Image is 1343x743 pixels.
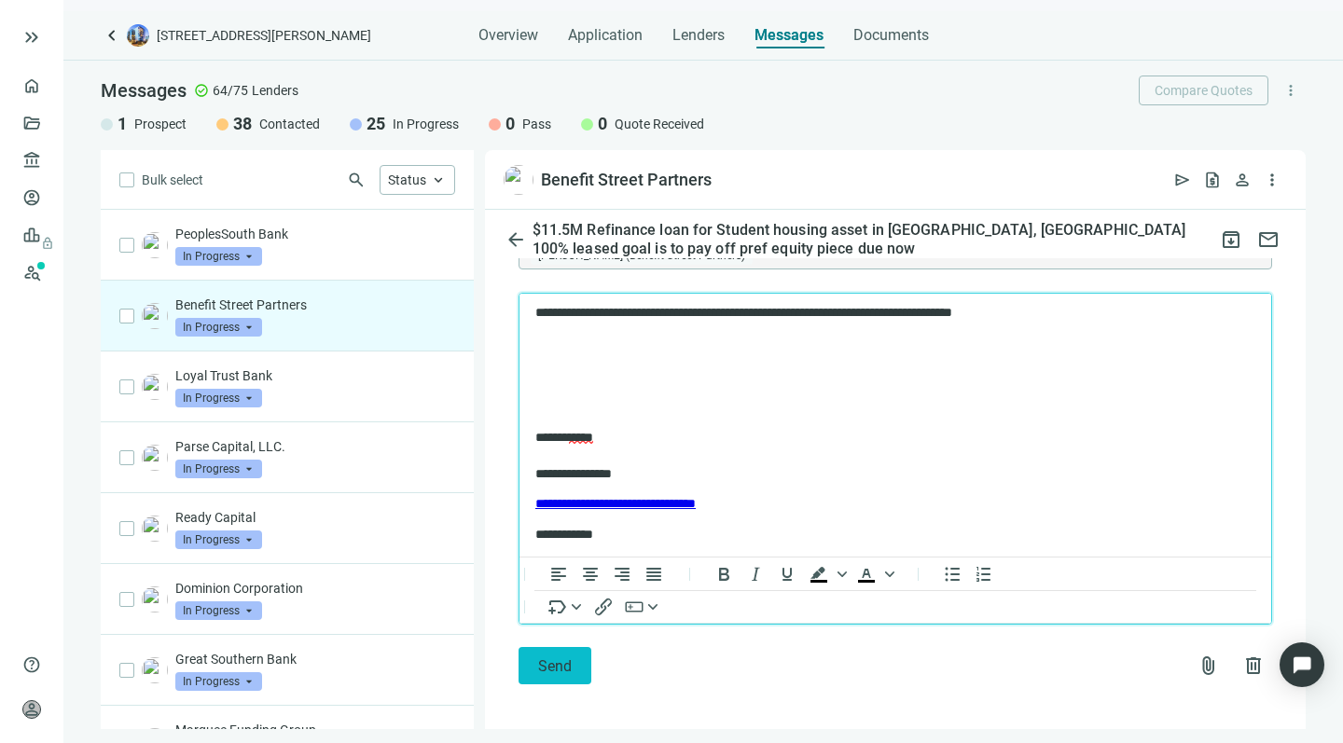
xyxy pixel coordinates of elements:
[803,563,850,585] div: Background color Black
[393,115,459,133] span: In Progress
[142,303,168,329] img: f277470a-ef91-4945-a43b-450ea1cd8728
[1190,647,1227,684] button: attach_file
[543,563,575,585] button: Align left
[519,647,591,684] button: Send
[175,389,262,407] span: In Progress
[175,721,455,739] p: Marquee Funding Group
[175,366,455,385] p: Loyal Trust Bank
[541,169,712,191] div: Benefit Street Partners
[175,672,262,691] span: In Progress
[851,563,897,585] div: Text color Black
[175,225,455,243] p: PeoplesSouth Bank
[575,563,606,585] button: Align center
[505,228,527,251] span: arrow_back
[568,26,643,45] span: Application
[175,508,455,527] p: Ready Capital
[1282,82,1299,99] span: more_vert
[175,296,455,314] p: Benefit Street Partners
[175,530,262,549] span: In Progress
[1220,228,1242,251] span: archive
[101,79,187,102] span: Messages
[538,657,572,675] span: Send
[936,563,968,585] button: Bullet list
[1233,171,1252,189] span: person
[504,221,529,258] button: arrow_back
[1198,165,1227,195] button: request_quote
[504,165,533,195] img: f277470a-ef91-4945-a43b-450ea1cd8728
[1250,221,1287,258] button: mail
[771,563,803,585] button: Underline
[213,81,248,100] span: 64/75
[505,113,515,135] span: 0
[638,563,670,585] button: Justify
[175,601,262,620] span: In Progress
[127,24,149,47] img: deal-logo
[142,232,168,258] img: 400210be-512d-4c1b-adf7-2952e9df3b11
[1168,165,1198,195] button: send
[1263,171,1281,189] span: more_vert
[1276,76,1306,105] button: more_vert
[157,26,371,45] span: [STREET_ADDRESS][PERSON_NAME]
[606,563,638,585] button: Align right
[853,26,929,45] span: Documents
[1203,171,1222,189] span: request_quote
[142,445,168,471] img: 1d2caa9a-0d08-4ad8-8418-555c3ff76cc6
[142,170,203,190] span: Bulk select
[175,579,455,598] p: Dominion Corporation
[968,563,1000,585] button: Numbered list
[1257,228,1280,251] span: mail
[252,81,298,100] span: Lenders
[175,247,262,266] span: In Progress
[118,113,127,135] span: 1
[615,115,704,133] span: Quote Received
[259,115,320,133] span: Contacted
[175,437,455,456] p: Parse Capital, LLC.
[1257,165,1287,195] button: more_vert
[142,516,168,542] img: 559a25f8-8bd1-4de3-9272-a04f743625c6
[522,115,551,133] span: Pass
[755,26,824,44] span: Messages
[529,221,1212,258] div: $11.5M Refinance loan for Student housing asset in [GEOGRAPHIC_DATA], [GEOGRAPHIC_DATA] 100% leas...
[142,586,168,612] img: 2624b084-691a-4153-aca8-3521fd9bb310
[1212,221,1250,258] button: archive
[388,172,426,187] span: Status
[1235,647,1272,684] button: delete
[194,83,209,98] span: check_circle
[175,650,455,668] p: Great Southern Bank
[22,655,41,674] span: help
[478,26,538,45] span: Overview
[134,115,187,133] span: Prospect
[101,24,123,47] a: keyboard_arrow_left
[1242,654,1265,677] span: delete
[588,596,619,618] button: Insert/edit link
[519,294,1271,557] iframe: Rich Text Area
[672,26,725,45] span: Lenders
[21,26,43,48] button: keyboard_double_arrow_right
[708,563,740,585] button: Bold
[1139,76,1268,105] button: Compare Quotes
[1173,171,1192,189] span: send
[175,318,262,337] span: In Progress
[142,657,168,683] img: a1074851-a866-4108-844b-f0eb7d257787
[233,113,252,135] span: 38
[1198,654,1220,677] span: attach_file
[1280,642,1324,687] div: Open Intercom Messenger
[740,563,771,585] button: Italic
[367,113,385,135] span: 25
[22,700,41,719] span: person
[142,374,168,400] img: ffbf0d31-ffb0-46f0-9612-1e594392af99
[175,460,262,478] span: In Progress
[1227,165,1257,195] button: person
[430,172,447,188] span: keyboard_arrow_up
[598,113,607,135] span: 0
[347,171,366,189] span: search
[543,596,588,618] button: Insert merge tag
